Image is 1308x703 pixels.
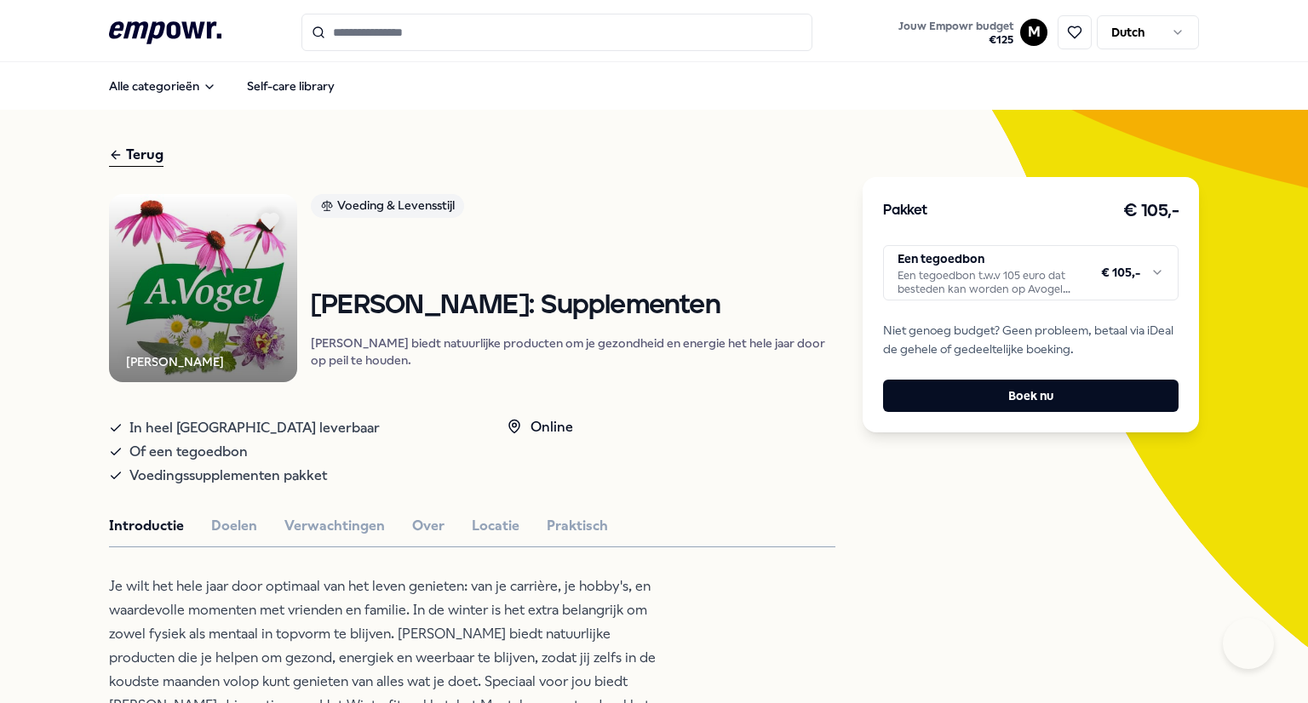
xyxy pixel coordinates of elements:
button: Introductie [109,515,184,537]
button: Praktisch [547,515,608,537]
span: Voedingssupplementen pakket [129,464,327,488]
div: Online [507,416,573,438]
button: Alle categorieën [95,69,230,103]
h3: € 105,- [1123,197,1179,225]
button: Locatie [472,515,519,537]
input: Search for products, categories or subcategories [301,14,812,51]
span: Of een tegoedbon [129,440,248,464]
h1: [PERSON_NAME]: Supplementen [311,291,835,321]
button: M [1020,19,1047,46]
button: Verwachtingen [284,515,385,537]
a: Voeding & Levensstijl [311,194,835,224]
nav: Main [95,69,348,103]
span: In heel [GEOGRAPHIC_DATA] leverbaar [129,416,380,440]
button: Jouw Empowr budget€125 [895,16,1017,50]
div: Terug [109,144,163,167]
span: Jouw Empowr budget [898,20,1013,33]
button: Boek nu [883,380,1179,412]
a: Self-care library [233,69,348,103]
iframe: Help Scout Beacon - Open [1223,618,1274,669]
a: Jouw Empowr budget€125 [892,14,1020,50]
p: [PERSON_NAME] biedt natuurlijke producten om je gezondheid en energie het hele jaar door op peil ... [311,334,835,369]
button: Over [412,515,445,537]
span: Niet genoeg budget? Geen probleem, betaal via iDeal de gehele of gedeeltelijke boeking. [883,321,1179,359]
img: Product Image [109,194,297,382]
div: Voeding & Levensstijl [311,194,464,218]
h3: Pakket [883,200,927,222]
div: [PERSON_NAME] [126,352,224,371]
span: € 125 [898,33,1013,47]
button: Doelen [211,515,257,537]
